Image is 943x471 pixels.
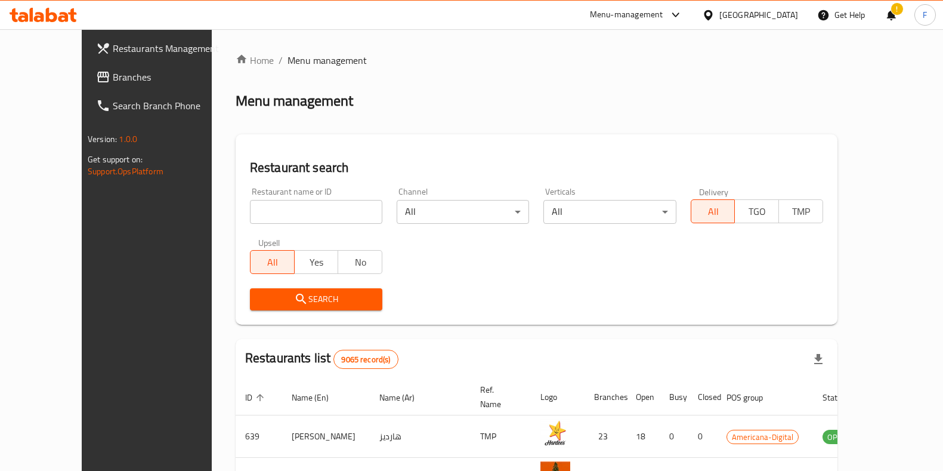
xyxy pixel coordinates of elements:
[236,53,837,67] nav: breadcrumb
[688,379,717,415] th: Closed
[259,292,373,307] span: Search
[699,187,729,196] label: Delivery
[292,390,344,405] span: Name (En)
[86,63,239,91] a: Branches
[626,415,660,458] td: 18
[333,350,398,369] div: Total records count
[660,415,688,458] td: 0
[113,98,230,113] span: Search Branch Phone
[250,250,295,274] button: All
[471,415,531,458] td: TMP
[86,91,239,120] a: Search Branch Phone
[88,131,117,147] span: Version:
[236,415,282,458] td: 639
[245,390,268,405] span: ID
[585,379,626,415] th: Branches
[282,415,370,458] td: [PERSON_NAME]
[804,345,833,374] div: Export file
[823,430,852,444] span: OPEN
[236,53,274,67] a: Home
[119,131,137,147] span: 1.0.0
[86,34,239,63] a: Restaurants Management
[823,390,861,405] span: Status
[726,390,778,405] span: POS group
[343,254,378,271] span: No
[88,164,163,179] a: Support.OpsPlatform
[660,379,688,415] th: Busy
[294,250,339,274] button: Yes
[727,430,798,444] span: Americana-Digital
[299,254,334,271] span: Yes
[778,199,823,223] button: TMP
[531,379,585,415] th: Logo
[688,415,717,458] td: 0
[287,53,367,67] span: Menu management
[543,200,676,224] div: All
[379,390,430,405] span: Name (Ar)
[113,70,230,84] span: Branches
[734,199,779,223] button: TGO
[540,419,570,449] img: Hardee's
[258,238,280,247] label: Upsell
[255,254,290,271] span: All
[338,250,382,274] button: No
[740,203,774,220] span: TGO
[250,200,382,224] input: Search for restaurant name or ID..
[784,203,818,220] span: TMP
[250,288,382,310] button: Search
[719,8,798,21] div: [GEOGRAPHIC_DATA]
[585,415,626,458] td: 23
[923,8,927,21] span: F
[823,430,852,444] div: OPEN
[113,41,230,56] span: Restaurants Management
[236,91,353,110] h2: Menu management
[250,159,823,177] h2: Restaurant search
[88,152,143,167] span: Get support on:
[279,53,283,67] li: /
[370,415,471,458] td: هارديز
[397,200,529,224] div: All
[626,379,660,415] th: Open
[480,383,517,411] span: Ref. Name
[334,354,397,365] span: 9065 record(s)
[691,199,735,223] button: All
[245,349,398,369] h2: Restaurants list
[696,203,731,220] span: All
[590,8,663,22] div: Menu-management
